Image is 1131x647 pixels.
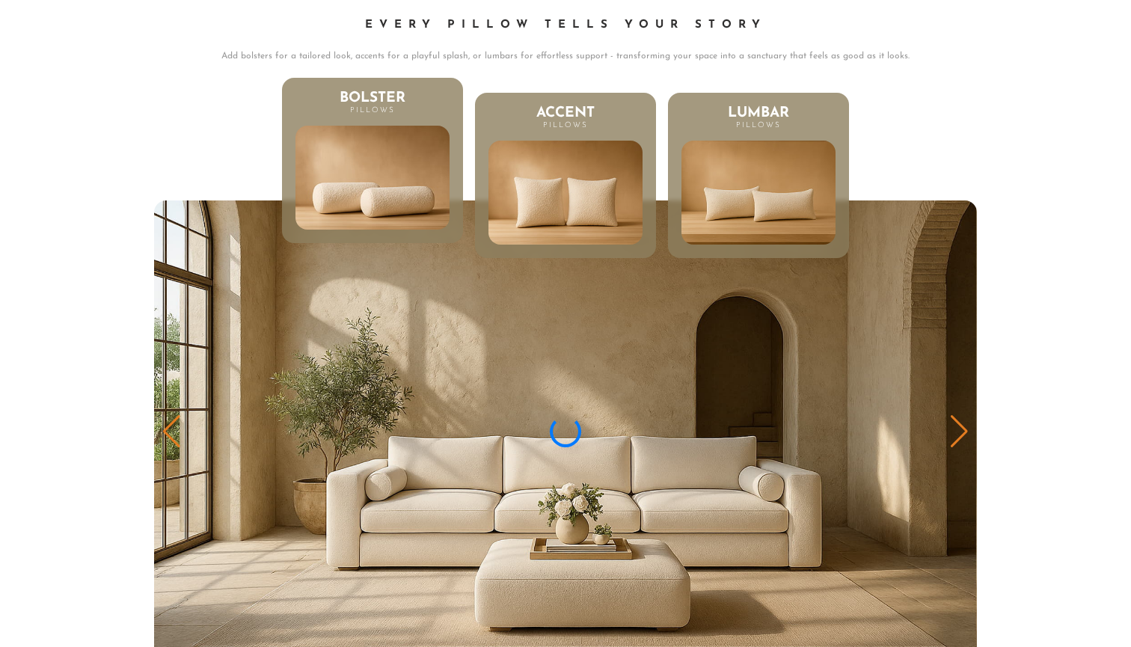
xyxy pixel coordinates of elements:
span: Every Pillow Tells Your Story [365,19,767,31]
h4: Pillows [295,105,450,115]
h4: Pillows [488,120,643,130]
h4: Pillows [681,120,836,130]
p: Add bolsters for a tailored look, accents for a playful splash, or lumbars for effortless support... [154,49,977,63]
img: Bolster Pillows [281,115,465,240]
img: Lumbar Pillows [681,141,836,245]
h3: Lumbar [681,106,836,120]
img: Accent Pillows [488,141,643,245]
h3: Accent [488,106,643,120]
iframe: Chat [1067,580,1120,636]
h3: Bolster [295,91,450,105]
